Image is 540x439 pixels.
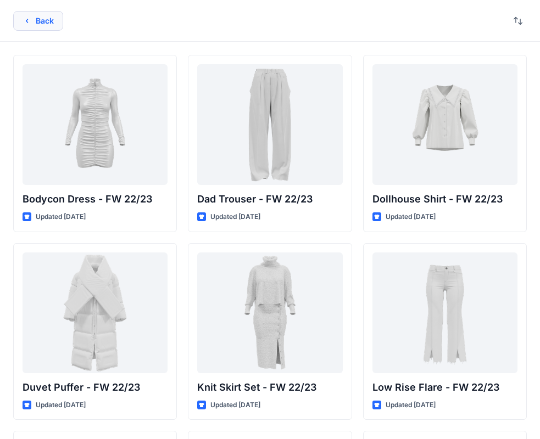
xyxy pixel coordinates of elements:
a: Bodycon Dress - FW 22/23 [23,64,168,185]
p: Updated [DATE] [36,211,86,223]
p: Duvet Puffer - FW 22/23 [23,380,168,395]
p: Updated [DATE] [386,211,436,223]
a: Low Rise Flare - FW 22/23 [372,252,517,373]
p: Bodycon Dress - FW 22/23 [23,192,168,207]
a: Dad Trouser - FW 22/23 [197,64,342,185]
p: Knit Skirt Set - FW 22/23 [197,380,342,395]
p: Low Rise Flare - FW 22/23 [372,380,517,395]
p: Updated [DATE] [210,399,260,411]
a: Duvet Puffer - FW 22/23 [23,252,168,373]
p: Updated [DATE] [36,399,86,411]
p: Updated [DATE] [386,399,436,411]
p: Dollhouse Shirt - FW 22/23 [372,192,517,207]
p: Dad Trouser - FW 22/23 [197,192,342,207]
button: Back [13,11,63,31]
p: Updated [DATE] [210,211,260,223]
a: Knit Skirt Set - FW 22/23 [197,252,342,373]
a: Dollhouse Shirt - FW 22/23 [372,64,517,185]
